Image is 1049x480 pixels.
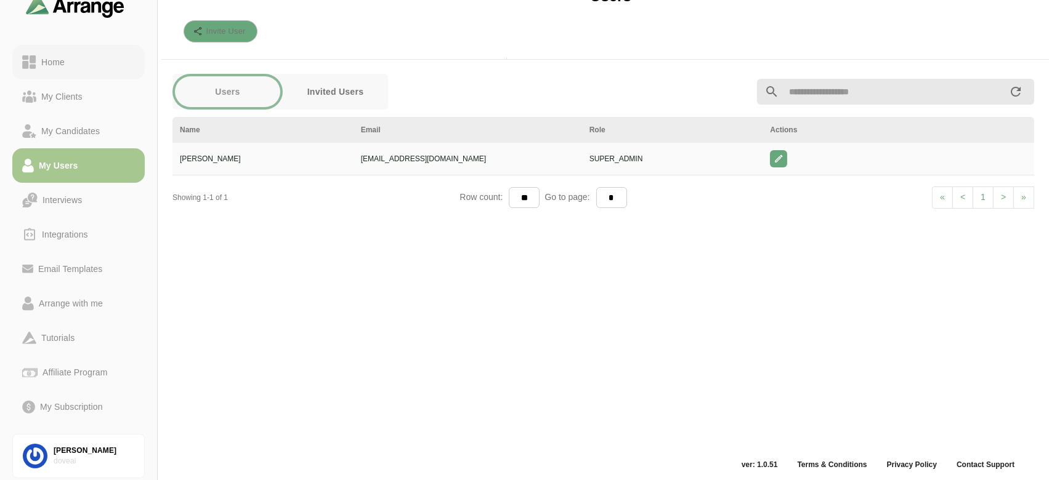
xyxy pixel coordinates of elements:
button: Invited Users [283,76,388,107]
a: Terms & Conditions [787,460,877,470]
div: [PERSON_NAME] [180,153,346,164]
div: [PERSON_NAME] [54,446,134,456]
div: Affiliate Program [38,365,112,380]
p: [DATE] [471,57,507,72]
a: [PERSON_NAME]doveai [12,434,145,478]
div: Arrange with me [34,296,108,311]
span: Go to page: [540,192,596,202]
span: ver: 1.0.51 [732,460,788,470]
div: doveai [54,456,134,466]
a: Home [12,45,145,79]
div: My Subscription [35,399,108,414]
a: My Users [12,148,145,183]
a: Privacy Policy [877,460,947,470]
div: Actions [770,124,1027,135]
div: Email Templates [33,262,107,276]
div: My Clients [36,89,87,104]
div: My Candidates [36,124,105,138]
a: Interviews [12,183,145,217]
button: Invite User [184,20,257,42]
div: SUPER_ADMIN [589,153,756,164]
div: Home [36,55,70,70]
p: 06:23 PM [GEOGRAPHIC_DATA], [GEOGRAPHIC_DATA] [507,57,743,72]
a: My Candidates [12,114,145,148]
i: appended action [1008,84,1023,99]
div: Tutorials [36,330,79,345]
a: Tutorials [12,321,145,355]
button: Users [175,76,280,107]
div: Role [589,124,756,135]
a: Contact Support [947,460,1024,470]
a: Email Templates [12,252,145,286]
div: Showing 1-1 of 1 [172,192,460,203]
div: Name [180,124,346,135]
div: Interviews [38,193,87,207]
a: My Clients [12,79,145,114]
a: Arrange with me [12,286,145,321]
b: Invite User [205,26,245,36]
a: Users [172,74,283,110]
a: Affiliate Program [12,355,145,390]
a: My Subscription [12,390,145,424]
span: Row count: [460,192,509,202]
div: [EMAIL_ADDRESS][DOMAIN_NAME] [361,153,575,164]
div: Email [361,124,575,135]
div: My Users [34,158,83,173]
div: Integrations [37,227,93,242]
a: Integrations [12,217,145,252]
